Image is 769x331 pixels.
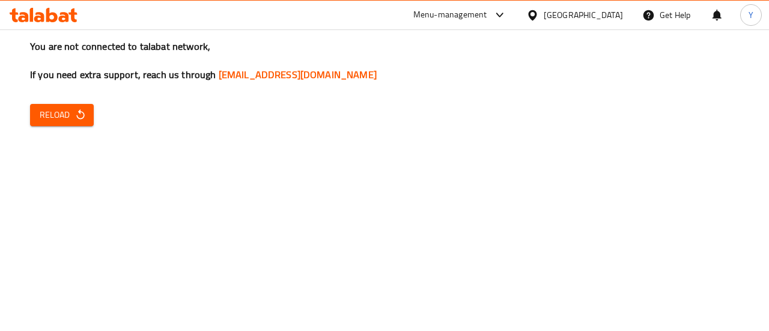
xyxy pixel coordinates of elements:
[30,104,94,126] button: Reload
[413,8,487,22] div: Menu-management
[219,65,377,84] a: [EMAIL_ADDRESS][DOMAIN_NAME]
[30,40,739,82] h3: You are not connected to talabat network, If you need extra support, reach us through
[749,8,753,22] span: Y
[544,8,623,22] div: [GEOGRAPHIC_DATA]
[40,108,84,123] span: Reload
